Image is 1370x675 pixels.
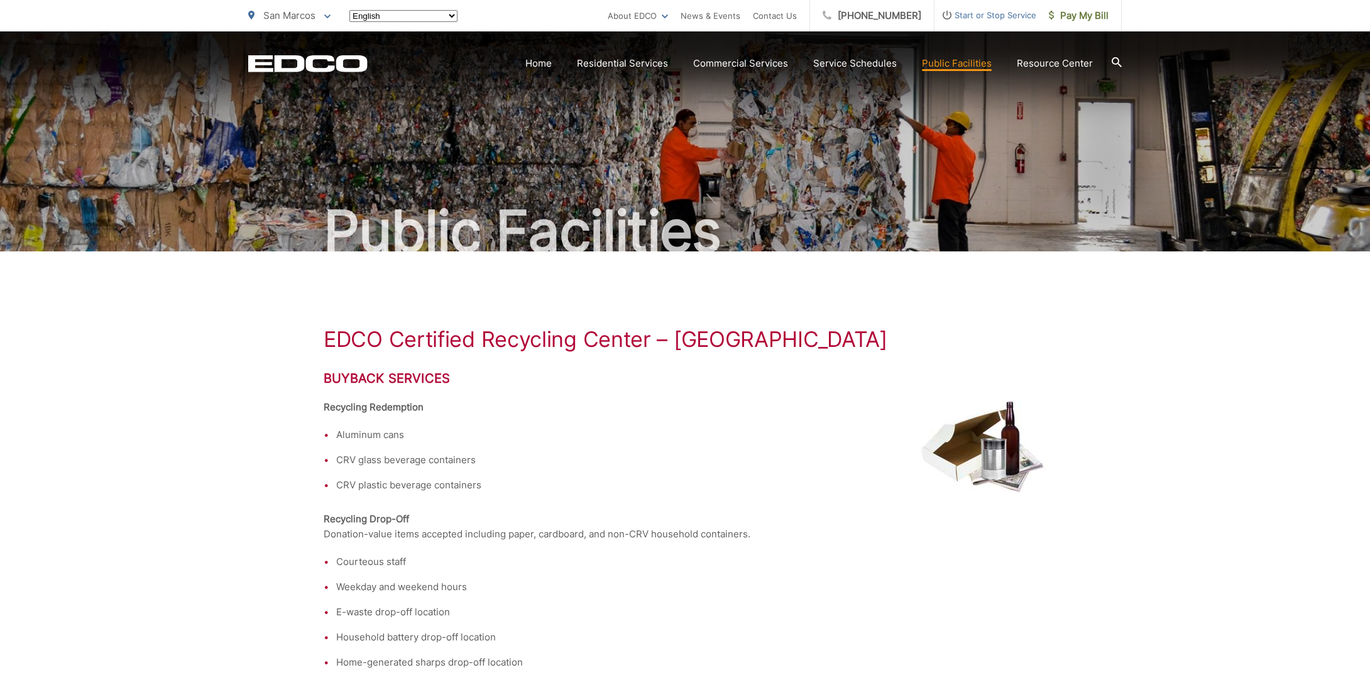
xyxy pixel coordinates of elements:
[324,512,1046,542] p: Donation-value items accepted including paper, cardboard, and non-CRV household containers.
[336,453,1046,468] li: CRV glass beverage containers
[248,200,1122,263] h2: Public Facilities
[753,8,797,23] a: Contact Us
[349,10,458,22] select: Select a language
[922,56,992,71] a: Public Facilities
[324,513,409,525] strong: Recycling Drop-Off
[336,605,1046,620] li: E-waste drop-off location
[336,554,1046,569] li: Courteous staff
[681,8,740,23] a: News & Events
[336,427,1046,442] li: Aluminum cans
[1017,56,1093,71] a: Resource Center
[336,579,1046,595] li: Weekday and weekend hours
[248,55,368,72] a: EDCD logo. Return to the homepage.
[1049,8,1109,23] span: Pay My Bill
[921,400,1046,493] img: Cardboard, bottles, cans, newspapers
[608,8,668,23] a: About EDCO
[324,371,1046,386] h2: Buyback Services
[324,401,424,413] strong: Recycling Redemption
[336,630,1046,645] li: Household battery drop-off location
[813,56,897,71] a: Service Schedules
[324,327,1046,352] h1: EDCO Certified Recycling Center – [GEOGRAPHIC_DATA]
[263,9,315,21] span: San Marcos
[577,56,668,71] a: Residential Services
[693,56,788,71] a: Commercial Services
[336,478,1046,493] li: CRV plastic beverage containers
[336,655,1046,670] li: Home-generated sharps drop-off location
[525,56,552,71] a: Home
